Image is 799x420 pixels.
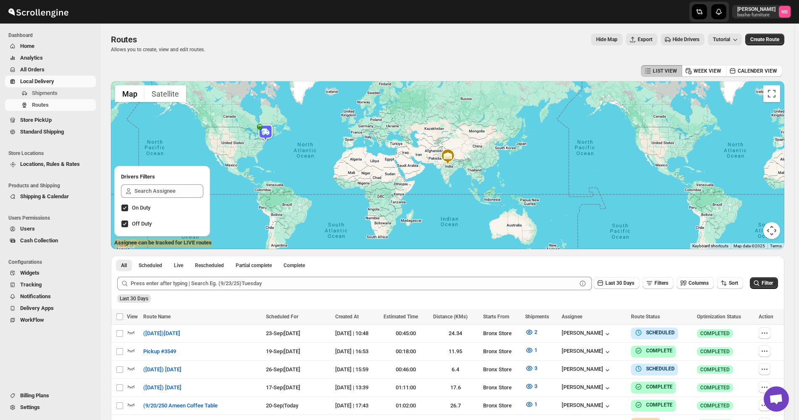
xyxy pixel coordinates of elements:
img: Google [113,238,141,249]
button: 1 [520,398,542,411]
p: basha-furniture [737,13,775,18]
div: 11.95 [433,347,478,356]
span: 19-Sep | [DATE] [266,348,300,354]
p: [PERSON_NAME] [737,6,775,13]
span: Assignee [562,314,582,320]
div: Bronx Store [483,402,520,410]
span: Create Route [750,36,779,43]
div: Bronx Store [483,383,520,392]
text: NB [782,9,788,15]
span: Route Status [631,314,660,320]
span: Users Permissions [8,215,97,221]
span: Complete [284,262,305,269]
span: Off Duty [132,220,152,227]
button: Map action label [591,34,623,45]
div: [DATE] | 15:59 [335,365,378,374]
span: Filters [654,280,668,286]
button: [PERSON_NAME] [562,402,612,410]
button: User menu [732,5,791,18]
button: Locations, Rules & Rates [5,158,96,170]
span: (9/20/250 Ameen Coffee Table [143,402,218,410]
span: Locations, Rules & Rates [20,161,80,167]
span: Store Locations [8,150,97,157]
span: COMPLETED [700,330,730,337]
span: All [121,262,127,269]
button: Show street map [115,85,145,102]
button: 1 [520,344,542,357]
span: Shipments [525,314,549,320]
div: 01:02:00 [384,402,428,410]
button: SCHEDULED [634,328,675,337]
span: Action [759,314,773,320]
span: Tracking [20,281,42,288]
span: Created At [335,314,359,320]
span: Shipments [32,90,58,96]
button: Tutorial [708,34,742,45]
span: Scheduled [139,262,162,269]
span: Export [638,36,652,43]
button: Export [626,34,657,45]
span: Dashboard [8,32,97,39]
button: SCHEDULED [634,365,675,373]
input: Search Assignee [134,184,203,198]
span: 3 [534,383,537,389]
span: Filter [762,280,773,286]
button: Tracking [5,279,96,291]
div: 26.7 [433,402,478,410]
div: Bronx Store [483,347,520,356]
input: Press enter after typing | Search Eg. (9/23/25)Tuesday [131,277,577,290]
span: CALENDER VIEW [738,68,777,74]
span: 26-Sep | [DATE] [266,366,300,373]
div: [DATE] | 17:43 [335,402,378,410]
div: 24.34 [433,329,478,338]
span: Shipping & Calendar [20,193,69,199]
button: Filter [750,277,778,289]
span: Routes [32,102,49,108]
button: Columns [677,277,714,289]
span: All Orders [20,66,45,73]
b: SCHEDULED [646,330,675,336]
span: Store PickUp [20,117,52,123]
button: [PERSON_NAME] [562,384,612,392]
span: WEEK VIEW [694,68,721,74]
span: 20-Sep | Today [266,402,298,409]
span: Delivery Apps [20,305,54,311]
button: 3 [520,380,542,393]
button: WorkFlow [5,314,96,326]
span: Products and Shipping [8,182,97,189]
div: [PERSON_NAME] [562,366,612,374]
div: 00:45:00 [384,329,428,338]
button: Map camera controls [763,222,780,239]
span: Standard Shipping [20,129,64,135]
button: Delivery Apps [5,302,96,314]
b: COMPLETE [646,402,673,408]
div: 6.4 [433,365,478,374]
span: View [127,314,138,320]
button: Shipments [5,87,96,99]
button: Billing Plans [5,390,96,402]
button: Toggle fullscreen view [763,85,780,102]
span: Map data ©2025 [733,244,765,248]
button: Routes [5,99,96,111]
button: Filters [643,277,673,289]
span: Cash Collection [20,237,58,244]
span: 23-Sep | [DATE] [266,330,300,336]
a: Open this area in Google Maps (opens a new window) [113,238,141,249]
button: Show satellite imagery [145,85,186,102]
span: Billing Plans [20,392,49,399]
button: Notifications [5,291,96,302]
span: Pickup #3549 [143,347,176,356]
button: Analytics [5,52,96,64]
button: Keyboard shortcuts [692,243,728,249]
span: Settings [20,404,40,410]
button: Home [5,40,96,52]
span: Configurations [8,259,97,265]
span: Estimated Time [384,314,418,320]
span: LIST VIEW [653,68,677,74]
button: ([DATE]) [DATE] [138,363,187,376]
span: Users [20,226,35,232]
span: Partial complete [236,262,272,269]
span: Local Delivery [20,78,54,84]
